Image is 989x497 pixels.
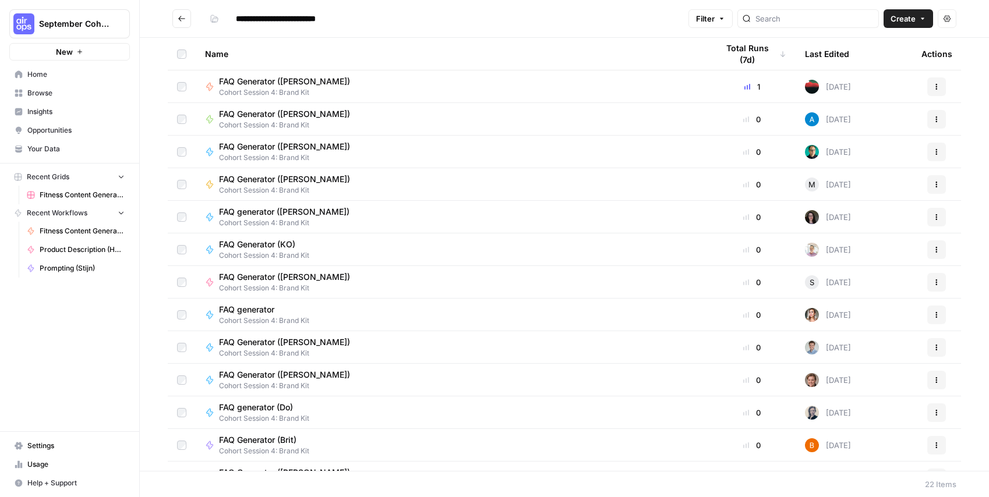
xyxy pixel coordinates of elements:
[27,172,69,182] span: Recent Grids
[9,436,130,455] a: Settings
[219,413,309,424] span: Cohort Session 4: Brand Kit
[805,373,819,387] img: 894gttvz9wke5ep6j4bcvijddnxm
[219,206,349,218] span: FAQ generator ([PERSON_NAME])
[56,46,73,58] span: New
[805,112,851,126] div: [DATE]
[718,276,786,288] div: 0
[755,13,874,24] input: Search
[205,336,699,358] a: FAQ Generator ([PERSON_NAME])Cohort Session 4: Brand Kit
[805,243,819,257] img: rnewfn8ozkblbv4ke1ie5hzqeirw
[9,140,130,158] a: Your Data
[718,81,786,93] div: 1
[696,13,715,24] span: Filter
[22,186,130,204] a: Fitness Content Generator ([PERSON_NAME])
[39,18,110,30] span: September Cohort
[219,446,309,456] span: Cohort Session 4: Brand Kit
[921,38,952,70] div: Actions
[205,239,699,261] a: FAQ Generator (KO)Cohort Session 4: Brand Kit
[205,369,699,391] a: FAQ Generator ([PERSON_NAME])Cohort Session 4: Brand Kit
[27,88,125,98] span: Browse
[40,244,125,255] span: Product Description (Helena)
[805,112,819,126] img: o3cqybgnmipr355j8nz4zpq1mc6x
[219,348,359,358] span: Cohort Session 4: Brand Kit
[805,210,819,224] img: fvupjppv8b9nt3h87yhfikz8g0rq
[805,406,851,420] div: [DATE]
[205,467,699,489] a: FAQ Generator ([PERSON_NAME])Cohort Session 4: Brand Kit
[805,210,851,224] div: [DATE]
[172,9,191,28] button: Go back
[40,263,125,274] span: Prompting (Stijn)
[805,243,851,257] div: [DATE]
[9,43,130,61] button: New
[219,173,350,185] span: FAQ Generator ([PERSON_NAME])
[219,283,359,293] span: Cohort Session 4: Brand Kit
[9,9,130,38] button: Workspace: September Cohort
[9,204,130,222] button: Recent Workflows
[805,38,849,70] div: Last Edited
[219,369,350,381] span: FAQ Generator ([PERSON_NAME])
[219,87,359,98] span: Cohort Session 4: Brand Kit
[205,141,699,163] a: FAQ Generator ([PERSON_NAME])Cohort Session 4: Brand Kit
[205,38,699,70] div: Name
[219,239,300,250] span: FAQ Generator (KO)
[805,145,819,159] img: qc1krt83hdb9iwvuxhzyvxu8w30s
[718,309,786,321] div: 0
[718,146,786,158] div: 0
[884,9,933,28] button: Create
[205,402,699,424] a: FAQ generator (Do)Cohort Session 4: Brand Kit
[205,76,699,98] a: FAQ Generator ([PERSON_NAME])Cohort Session 4: Brand Kit
[22,222,130,240] a: Fitness Content Generator ([PERSON_NAME])
[718,38,786,70] div: Total Runs (7d)
[219,381,359,391] span: Cohort Session 4: Brand Kit
[219,315,309,326] span: Cohort Session 4: Brand Kit
[805,438,851,452] div: [DATE]
[810,276,814,288] span: S
[219,336,350,348] span: FAQ Generator ([PERSON_NAME])
[27,208,87,218] span: Recent Workflows
[808,179,815,190] span: M
[27,144,125,154] span: Your Data
[27,459,125,470] span: Usage
[219,76,350,87] span: FAQ Generator ([PERSON_NAME])
[9,84,130,102] a: Browse
[805,340,851,354] div: [DATE]
[219,434,300,446] span: FAQ Generator (Brit)
[219,271,350,283] span: FAQ Generator ([PERSON_NAME])
[219,120,359,130] span: Cohort Session 4: Brand Kit
[9,121,130,140] a: Opportunities
[219,108,350,120] span: FAQ Generator ([PERSON_NAME])
[805,80,819,94] img: wafxwlaqvqnhahbj7w8w4tp7y7xo
[219,467,350,478] span: FAQ Generator ([PERSON_NAME])
[718,374,786,386] div: 0
[219,250,309,261] span: Cohort Session 4: Brand Kit
[205,108,699,130] a: FAQ Generator ([PERSON_NAME])Cohort Session 4: Brand Kit
[9,168,130,186] button: Recent Grids
[925,478,956,490] div: 22 Items
[805,80,851,94] div: [DATE]
[805,145,851,159] div: [DATE]
[27,441,125,451] span: Settings
[22,240,130,259] a: Product Description (Helena)
[219,152,359,163] span: Cohort Session 4: Brand Kit
[9,102,130,121] a: Insights
[27,106,125,117] span: Insights
[805,406,819,420] img: 2n4aznk1nq3j315p2jgzsow27iki
[805,373,851,387] div: [DATE]
[27,69,125,80] span: Home
[205,304,699,326] a: FAQ generatorCohort Session 4: Brand Kit
[805,438,819,452] img: zm3uz8txogn4me27849heo7dvxd6
[13,13,34,34] img: September Cohort Logo
[22,259,130,278] a: Prompting (Stijn)
[40,226,125,236] span: Fitness Content Generator ([PERSON_NAME])
[40,190,125,200] span: Fitness Content Generator ([PERSON_NAME])
[688,9,733,28] button: Filter
[9,455,130,474] a: Usage
[891,13,916,24] span: Create
[718,439,786,451] div: 0
[718,244,786,255] div: 0
[805,340,819,354] img: jfqs3079v2d0ynct2zz6w6q7w8l7
[219,304,300,315] span: FAQ generator
[718,211,786,223] div: 0
[718,179,786,190] div: 0
[219,141,350,152] span: FAQ Generator ([PERSON_NAME])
